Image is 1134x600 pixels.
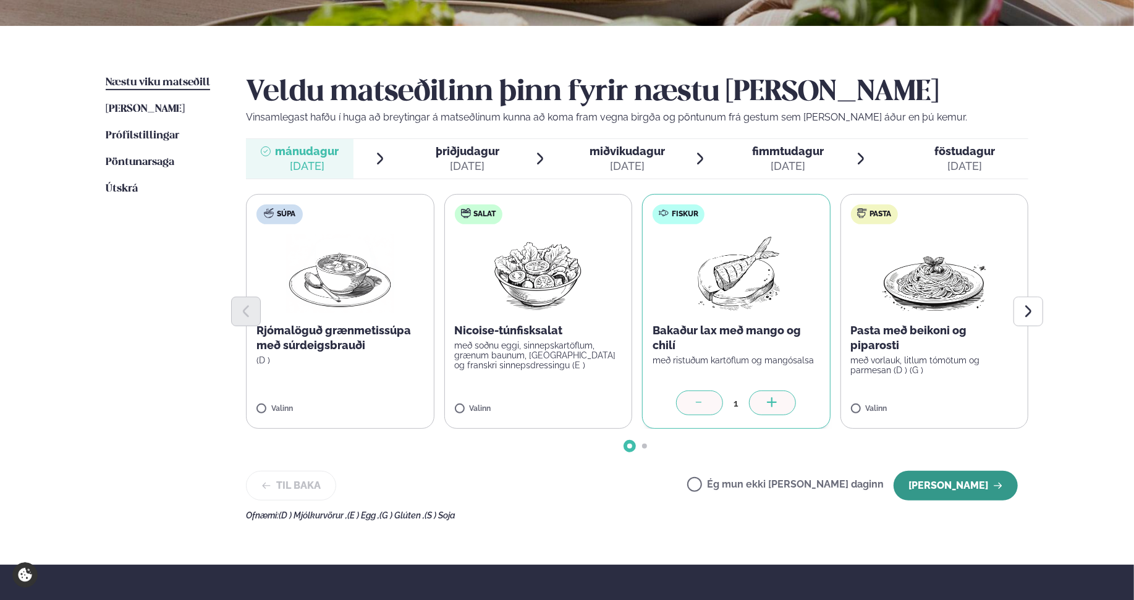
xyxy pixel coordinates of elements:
[246,471,336,501] button: Til baka
[461,208,471,218] img: salad.svg
[106,184,138,194] span: Útskrá
[286,234,394,313] img: Soup.png
[851,323,1018,353] p: Pasta með beikoni og piparosti
[436,159,499,174] div: [DATE]
[935,159,996,174] div: [DATE]
[880,234,989,313] img: Spagetti.png
[723,396,749,410] div: 1
[256,323,424,353] p: Rjómalöguð grænmetissúpa með súrdeigsbrauði
[590,159,666,174] div: [DATE]
[246,510,1028,520] div: Ofnæmi:
[246,110,1028,125] p: Vinsamlegast hafðu í huga að breytingar á matseðlinum kunna að koma fram vegna birgða og pöntunum...
[106,104,185,114] span: [PERSON_NAME]
[106,129,179,143] a: Prófílstillingar
[653,323,820,353] p: Bakaður lax með mango og chilí
[483,234,593,313] img: Salad.png
[851,355,1018,375] p: með vorlauk, litlum tómötum og parmesan (D ) (G )
[455,340,622,370] p: með soðnu eggi, sinnepskartöflum, grænum baunum, [GEOGRAPHIC_DATA] og franskri sinnepsdressingu (E )
[106,77,210,88] span: Næstu viku matseðill
[256,355,424,365] p: (D )
[682,234,791,313] img: Fish.png
[894,471,1018,501] button: [PERSON_NAME]
[246,75,1028,110] h2: Veldu matseðilinn þinn fyrir næstu [PERSON_NAME]
[106,75,210,90] a: Næstu viku matseðill
[857,208,867,218] img: pasta.svg
[276,159,339,174] div: [DATE]
[672,209,698,219] span: Fiskur
[276,145,339,158] span: mánudagur
[474,209,496,219] span: Salat
[425,510,455,520] span: (S ) Soja
[1013,297,1043,326] button: Next slide
[231,297,261,326] button: Previous slide
[870,209,892,219] span: Pasta
[627,444,632,449] span: Go to slide 1
[106,182,138,196] a: Útskrá
[106,157,174,167] span: Pöntunarsaga
[279,510,347,520] span: (D ) Mjólkurvörur ,
[455,323,622,338] p: Nicoise-túnfisksalat
[752,145,824,158] span: fimmtudagur
[12,562,38,588] a: Cookie settings
[659,208,669,218] img: fish.svg
[436,145,499,158] span: þriðjudagur
[590,145,666,158] span: miðvikudagur
[379,510,425,520] span: (G ) Glúten ,
[642,444,647,449] span: Go to slide 2
[653,355,820,365] p: með ristuðum kartöflum og mangósalsa
[347,510,379,520] span: (E ) Egg ,
[935,145,996,158] span: föstudagur
[106,155,174,170] a: Pöntunarsaga
[752,159,824,174] div: [DATE]
[264,208,274,218] img: soup.svg
[277,209,295,219] span: Súpa
[106,102,185,117] a: [PERSON_NAME]
[106,130,179,141] span: Prófílstillingar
